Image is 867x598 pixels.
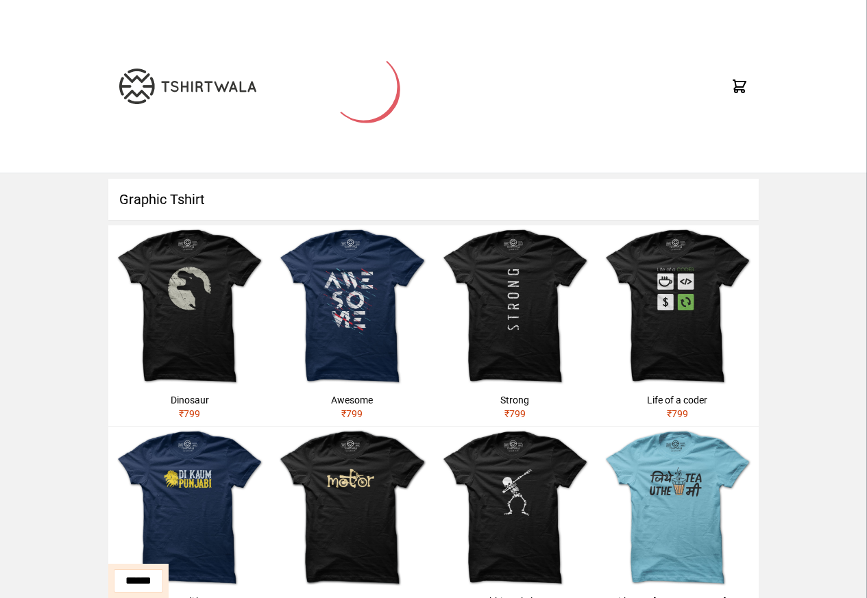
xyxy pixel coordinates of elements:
[271,427,433,589] img: motor.jpg
[114,393,265,407] div: Dinosaur
[602,393,753,407] div: Life of a coder
[276,393,428,407] div: Awesome
[108,179,759,220] h1: Graphic Tshirt
[504,408,526,419] span: ₹ 799
[596,225,759,388] img: life-of-a-coder.jpg
[108,225,271,388] img: dinosaur.jpg
[108,225,271,426] a: Dinosaur₹799
[439,393,591,407] div: Strong
[434,427,596,589] img: skeleton-dabbing.jpg
[596,427,759,589] img: jithe-tea-uthe-me.jpg
[108,427,271,589] img: shera-di-kaum-punjabi-1.jpg
[271,225,433,388] img: awesome.jpg
[341,408,363,419] span: ₹ 799
[119,68,256,104] img: TW-LOGO-400-104.png
[179,408,200,419] span: ₹ 799
[667,408,688,419] span: ₹ 799
[271,225,433,426] a: Awesome₹799
[596,225,759,426] a: Life of a coder₹799
[434,225,596,388] img: strong.jpg
[434,225,596,426] a: Strong₹799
